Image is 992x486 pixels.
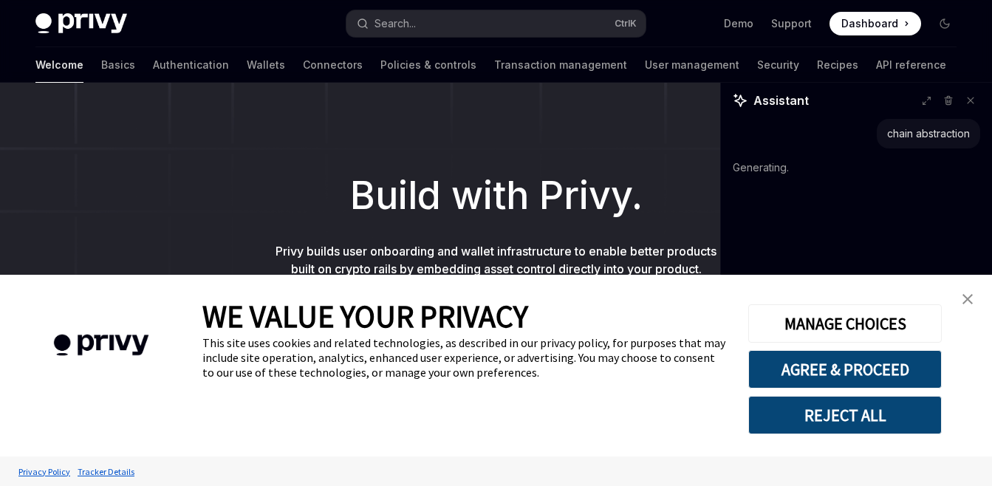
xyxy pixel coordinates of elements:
div: This site uses cookies and related technologies, as described in our privacy policy, for purposes... [202,335,726,380]
a: Privacy Policy [15,459,74,485]
button: REJECT ALL [748,396,942,434]
button: AGREE & PROCEED [748,350,942,389]
img: close banner [962,294,973,304]
button: MANAGE CHOICES [748,304,942,343]
a: Tracker Details [74,459,138,485]
a: close banner [953,284,982,314]
span: WE VALUE YOUR PRIVACY [202,297,528,335]
img: company logo [22,313,180,377]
